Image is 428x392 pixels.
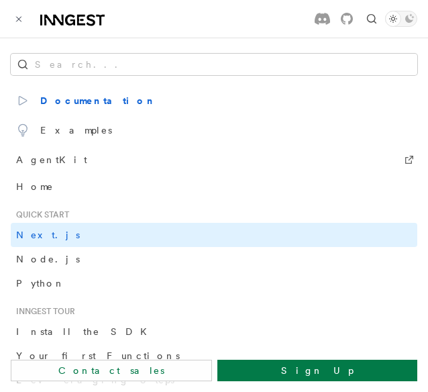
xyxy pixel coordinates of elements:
button: Toggle navigation [11,11,27,27]
span: Next.js [16,230,80,240]
a: Install the SDK [11,320,417,344]
a: Node.js [11,247,417,271]
a: Sign Up [217,360,417,381]
span: Examples [16,121,112,140]
span: Home [16,180,54,193]
span: Quick start [11,209,69,220]
a: Contact sales [11,360,212,381]
a: Examples [11,115,417,145]
button: Toggle dark mode [385,11,417,27]
a: Your first Functions [11,344,417,368]
a: Python [11,271,417,295]
a: Next.js [11,223,417,247]
span: Inngest tour [11,306,75,317]
a: AgentKit [11,145,417,175]
span: Documentation [16,91,156,110]
a: Documentation [11,86,417,115]
span: AgentKit [16,150,87,169]
button: Search... [11,54,417,75]
button: Find something... [364,11,380,27]
span: Node.js [16,254,80,264]
span: Your first Functions [16,350,180,361]
span: Install the SDK [16,326,155,337]
a: Home [11,175,417,199]
span: Python [16,278,65,289]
